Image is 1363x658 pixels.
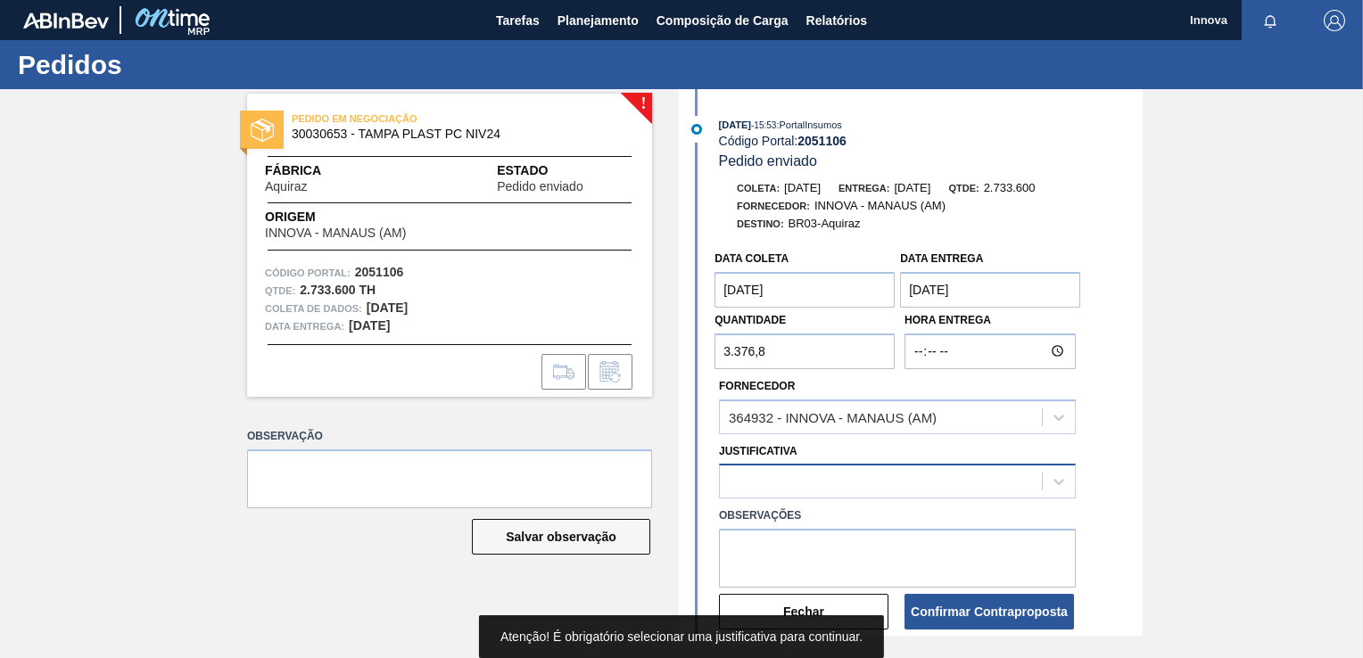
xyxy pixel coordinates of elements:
strong: 2051106 [797,134,847,148]
label: Observações [719,503,1076,529]
input: dd/mm/aaaa [900,272,1080,308]
span: Fornecedor: [737,201,810,211]
div: Código Portal: [719,134,1143,148]
h1: Pedidos [18,54,335,75]
span: - 15:53 [751,120,776,130]
span: Qtde: [948,183,979,193]
span: Entrega: [838,183,889,193]
span: Coleta: [737,183,780,193]
span: Pedido enviado [497,180,583,193]
label: Justificativa [719,445,797,457]
span: [DATE] [784,181,821,194]
strong: 2051106 [355,265,404,279]
img: Logout [1324,10,1345,31]
span: Planejamento [558,10,639,31]
span: Destino: [737,218,784,229]
span: Relatórios [806,10,867,31]
span: [DATE] [894,181,930,194]
span: Aquiraz [265,180,307,193]
button: Fechar [719,594,888,629]
span: Composição de Carga [657,10,789,31]
label: Data Entrega [900,252,983,265]
span: Origem [265,208,457,226]
div: Informar alteração no pedido [588,354,632,390]
div: Ir para Composição de Carga [541,354,586,390]
span: Atenção! É obrigatório selecionar uma justificativa para continuar. [500,629,863,644]
span: Tarefas [496,10,540,31]
span: Pedido enviado [719,153,817,169]
button: Notificações [1242,8,1299,33]
span: 30030653 - TAMPA PLAST PC NIV24 [292,127,615,141]
strong: [DATE] [349,318,390,333]
img: estado [251,119,274,142]
span: INNOVA - MANAUS (AM) [265,226,406,240]
img: TNhmsLtSVTkK8tSr43FrP2fwEKptu5GPRR3wAAAABJRU5ErkJggg== [23,12,109,29]
font: Código Portal: [265,267,351,278]
label: Observação [247,424,652,449]
span: Qtde : [265,282,295,300]
span: Coleta de dados: [265,300,362,317]
label: Quantidade [715,314,786,326]
span: Fábrica [265,161,363,180]
span: 2.733,600 [984,181,1036,194]
button: Salvar observação [472,519,650,555]
input: dd/mm/aaaa [715,272,895,308]
label: Fornecedor [719,380,795,392]
span: : PortalInsumos [776,119,841,130]
button: Confirmar Contraproposta [905,594,1074,629]
span: PEDIDO EM NEGOCIAÇÃO [292,110,541,127]
img: atual [691,124,702,135]
strong: [DATE] [367,300,408,315]
strong: 2.733.600 TH [300,283,376,297]
span: Data entrega: [265,317,344,335]
label: Hora Entrega [905,308,1076,333]
span: Estado [497,161,634,180]
div: 364932 - INNOVA - MANAUS (AM) [729,409,937,424]
span: [DATE] [719,119,751,130]
label: Data coleta [715,252,789,265]
span: BR03-Aquiraz [789,217,861,230]
span: INNOVA - MANAUS (AM) [814,199,946,212]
